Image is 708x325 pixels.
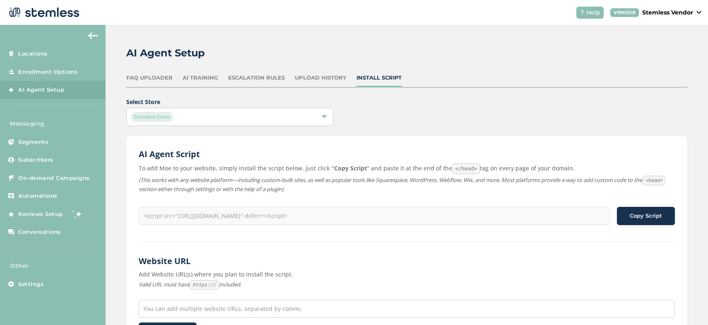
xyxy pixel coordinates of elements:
input: You can add multiple website URLs, separated by commas. [143,304,301,313]
div: VENDOR [610,8,639,17]
label: Valid URL must have included. [139,280,675,290]
label: Select Store [126,97,687,106]
span: Settings [18,280,43,289]
code: <head> [642,176,665,186]
img: glitter-stars-b7820f95.gif [69,206,86,222]
div: Upload History [295,74,347,82]
span: AI Agent Setup [18,86,64,94]
div: Install Script [356,74,402,82]
iframe: Chat Widget [667,285,708,325]
h2: AI Agent Script [139,148,675,160]
label: (This works with any website platform—including custom-built sites, as well as popular tools like... [139,176,675,194]
span: Conversations [18,228,61,236]
div: AI Training [183,74,218,82]
img: icon_down-arrow-small-66adaf34.svg [696,11,701,14]
div: FAQ Uploader [126,74,173,82]
span: Copy Script [630,212,662,220]
button: Copy Script [617,207,675,225]
strong: Copy Script [334,164,367,172]
label: Add Website URL(s) where you plan to install the script. [139,270,675,279]
span: Subscribers [18,156,53,164]
span: Segments [18,138,48,146]
label: To add Moe to your website, simply install the script below. Just click " " and paste it at the e... [139,163,675,174]
p: Stemless Vendor [642,8,693,17]
span: On-demand Campaigns [18,174,90,182]
span: Automations [18,192,58,200]
img: icon-help-white-03924b79.svg [580,10,585,15]
span: Reviews Setup [18,210,63,218]
span: Help [586,8,600,17]
div: Escalation Rules [228,74,285,82]
img: icon-arrow-back-accent-c549486e.svg [88,32,98,39]
span: Locations [18,50,48,58]
span: Stemless Store [131,112,173,122]
code: https:// [190,280,219,290]
h2: Website URL [139,255,675,267]
code: </head> [452,163,480,174]
h2: AI Agent Setup [126,46,205,61]
span: Enrollment Options [18,68,77,76]
img: logo-dark-0685b13c.svg [7,4,79,21]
